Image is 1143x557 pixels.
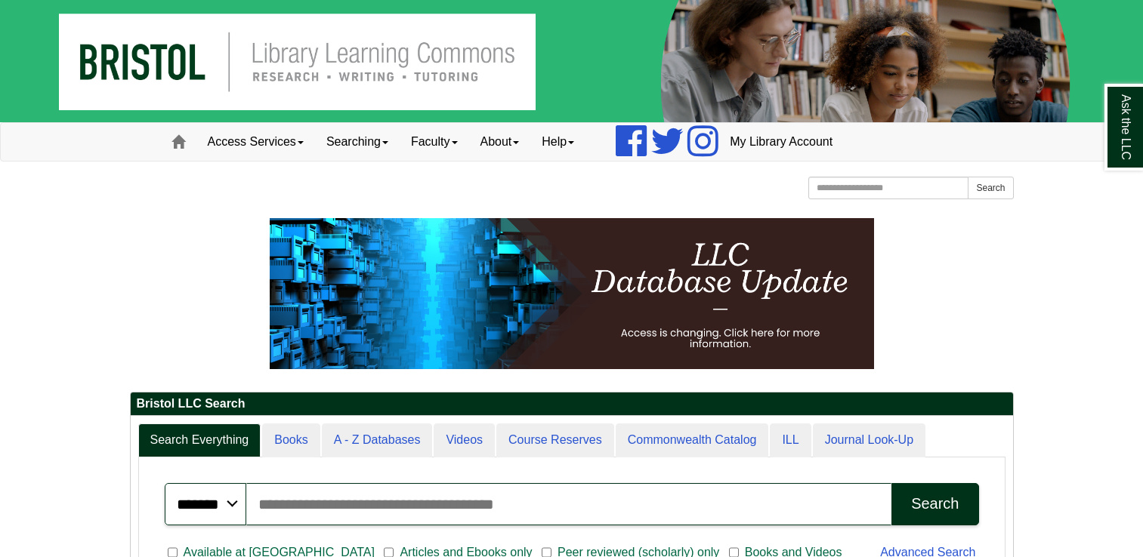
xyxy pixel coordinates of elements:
[891,483,978,525] button: Search
[270,218,874,369] img: HTML tutorial
[131,392,1013,416] h2: Bristol LLC Search
[262,423,320,457] a: Books
[400,123,469,161] a: Faculty
[530,123,585,161] a: Help
[813,423,925,457] a: Journal Look-Up
[196,123,315,161] a: Access Services
[469,123,531,161] a: About
[718,123,844,161] a: My Library Account
[911,495,959,512] div: Search
[770,423,811,457] a: ILL
[138,423,261,457] a: Search Everything
[968,177,1013,199] button: Search
[616,423,769,457] a: Commonwealth Catalog
[496,423,614,457] a: Course Reserves
[434,423,495,457] a: Videos
[322,423,433,457] a: A - Z Databases
[315,123,400,161] a: Searching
